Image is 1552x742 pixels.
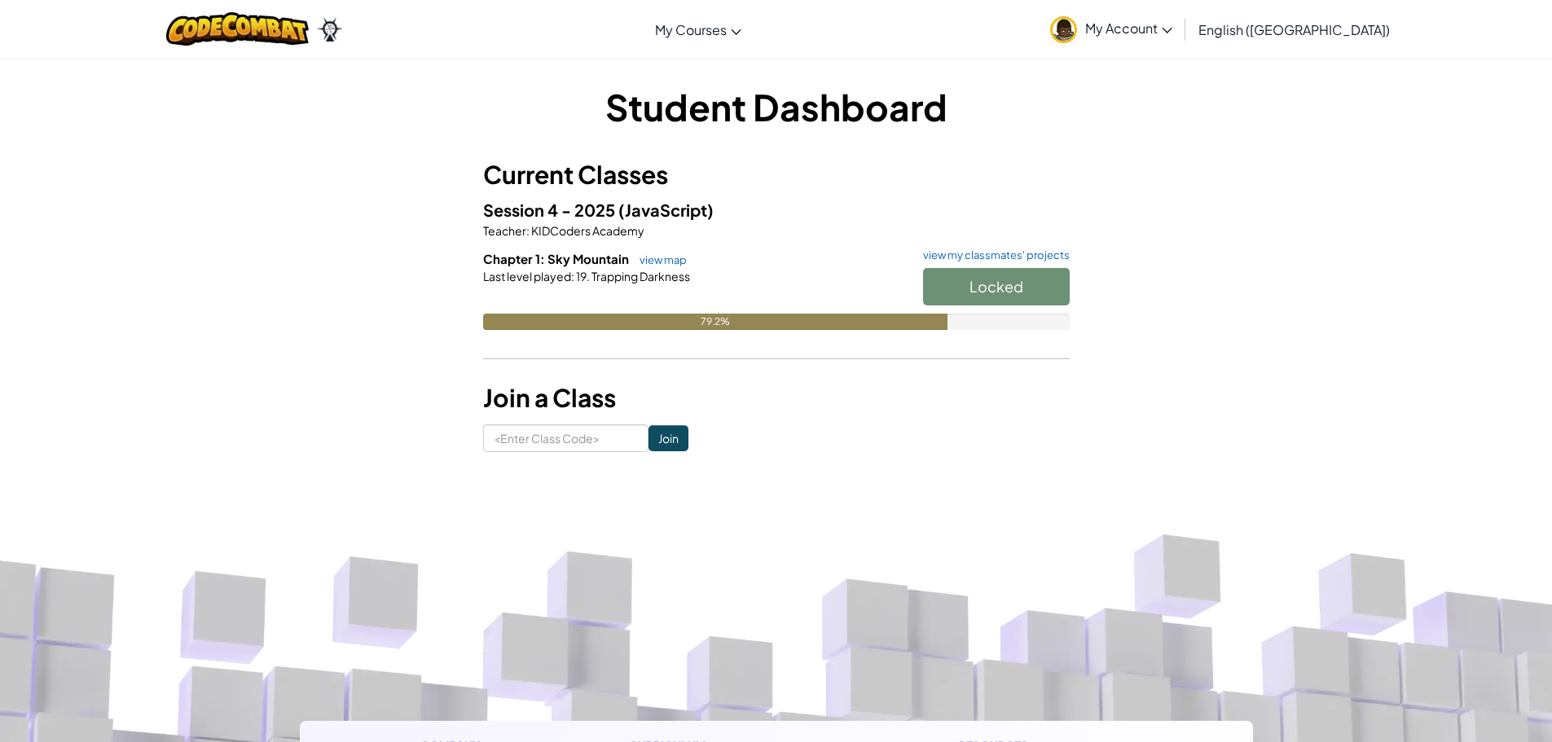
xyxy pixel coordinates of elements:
[526,223,530,238] span: :
[317,17,343,42] img: Ozaria
[483,223,526,238] span: Teacher
[483,200,618,220] span: Session 4 - 2025
[631,253,687,266] a: view map
[590,269,690,283] span: Trapping Darkness
[1042,3,1180,55] a: My Account
[574,269,590,283] span: 19.
[1050,16,1077,43] img: avatar
[483,81,1070,132] h1: Student Dashboard
[571,269,574,283] span: :
[647,7,750,51] a: My Courses
[483,380,1070,416] h3: Join a Class
[483,424,648,452] input: <Enter Class Code>
[166,12,309,46] img: CodeCombat logo
[648,425,688,451] input: Join
[915,250,1070,261] a: view my classmates' projects
[618,200,714,220] span: (JavaScript)
[483,156,1070,193] h3: Current Classes
[1198,21,1390,38] span: English ([GEOGRAPHIC_DATA])
[483,314,947,330] div: 79.2%
[655,21,727,38] span: My Courses
[530,223,644,238] span: KIDCoders Academy
[483,269,571,283] span: Last level played
[1085,20,1172,37] span: My Account
[1190,7,1398,51] a: English ([GEOGRAPHIC_DATA])
[483,251,631,266] span: Chapter 1: Sky Mountain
